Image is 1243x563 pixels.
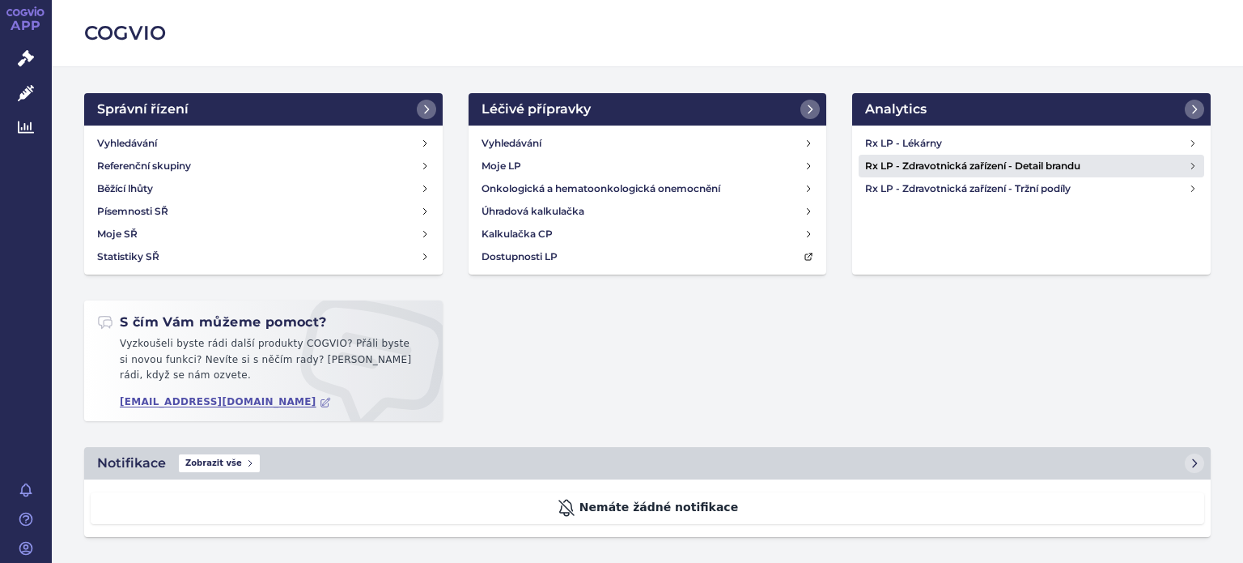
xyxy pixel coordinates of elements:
[482,203,584,220] h4: Úhradová kalkulačka
[91,132,436,155] a: Vyhledávání
[859,177,1204,200] a: Rx LP - Zdravotnická zařízení - Tržní podíly
[482,135,541,151] h4: Vyhledávání
[475,245,821,268] a: Dostupnosti LP
[97,203,168,220] h4: Písemnosti SŘ
[120,396,331,408] a: [EMAIL_ADDRESS][DOMAIN_NAME]
[865,158,1188,174] h4: Rx LP - Zdravotnická zařízení - Detail brandu
[859,155,1204,177] a: Rx LP - Zdravotnická zařízení - Detail brandu
[97,313,327,331] h2: S čím Vám můžeme pomoct?
[852,93,1211,126] a: Analytics
[475,223,821,245] a: Kalkulačka CP
[475,200,821,223] a: Úhradová kalkulačka
[91,245,436,268] a: Statistiky SŘ
[482,158,521,174] h4: Moje LP
[865,135,1188,151] h4: Rx LP - Lékárny
[475,132,821,155] a: Vyhledávání
[859,132,1204,155] a: Rx LP - Lékárny
[482,100,591,119] h2: Léčivé přípravky
[475,177,821,200] a: Onkologická a hematoonkologická onemocnění
[97,181,153,197] h4: Běžící lhůty
[97,336,430,390] p: Vyzkoušeli byste rádi další produkty COGVIO? Přáli byste si novou funkci? Nevíte si s něčím rady?...
[91,200,436,223] a: Písemnosti SŘ
[97,100,189,119] h2: Správní řízení
[865,100,927,119] h2: Analytics
[482,249,558,265] h4: Dostupnosti LP
[179,454,260,472] span: Zobrazit vše
[97,454,166,473] h2: Notifikace
[91,155,436,177] a: Referenční skupiny
[97,226,138,242] h4: Moje SŘ
[91,177,436,200] a: Běžící lhůty
[865,181,1188,197] h4: Rx LP - Zdravotnická zařízení - Tržní podíly
[84,19,1211,47] h2: COGVIO
[469,93,827,126] a: Léčivé přípravky
[91,223,436,245] a: Moje SŘ
[91,493,1204,524] div: Nemáte žádné notifikace
[475,155,821,177] a: Moje LP
[84,447,1211,480] a: NotifikaceZobrazit vše
[482,181,720,197] h4: Onkologická a hematoonkologická onemocnění
[97,135,157,151] h4: Vyhledávání
[97,249,159,265] h4: Statistiky SŘ
[482,226,553,242] h4: Kalkulačka CP
[84,93,443,126] a: Správní řízení
[97,158,191,174] h4: Referenční skupiny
